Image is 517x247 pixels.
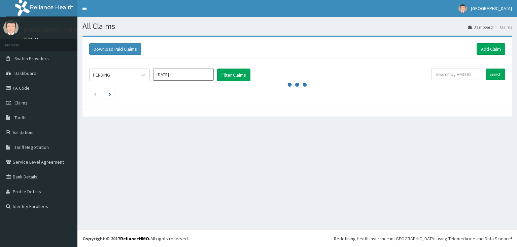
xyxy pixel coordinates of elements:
svg: audio-loading [287,75,307,95]
a: Next page [109,91,111,97]
a: Online [24,37,40,41]
footer: All rights reserved. [77,230,517,247]
input: Search [486,69,505,80]
button: Filter Claims [217,69,250,81]
input: Search by HMO ID [431,69,483,80]
li: Claims [493,24,512,30]
a: Add Claim [477,43,505,55]
span: [GEOGRAPHIC_DATA] [471,5,512,11]
a: Previous page [94,91,97,97]
img: User Image [458,4,467,13]
a: Dashboard [468,24,493,30]
span: Dashboard [14,70,36,76]
span: Tariff Negotiation [14,144,49,150]
p: [GEOGRAPHIC_DATA] [24,27,79,33]
span: Claims [14,100,28,106]
strong: Copyright © 2017 . [82,236,150,242]
img: User Image [3,20,19,35]
button: Download Paid Claims [89,43,141,55]
h1: All Claims [82,22,512,31]
span: Switch Providers [14,55,49,61]
span: Tariffs [14,115,27,121]
a: RelianceHMO [120,236,149,242]
input: Select Month and Year [153,69,214,81]
div: PENDING [93,72,110,78]
div: Redefining Heath Insurance in [GEOGRAPHIC_DATA] using Telemedicine and Data Science! [334,235,512,242]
